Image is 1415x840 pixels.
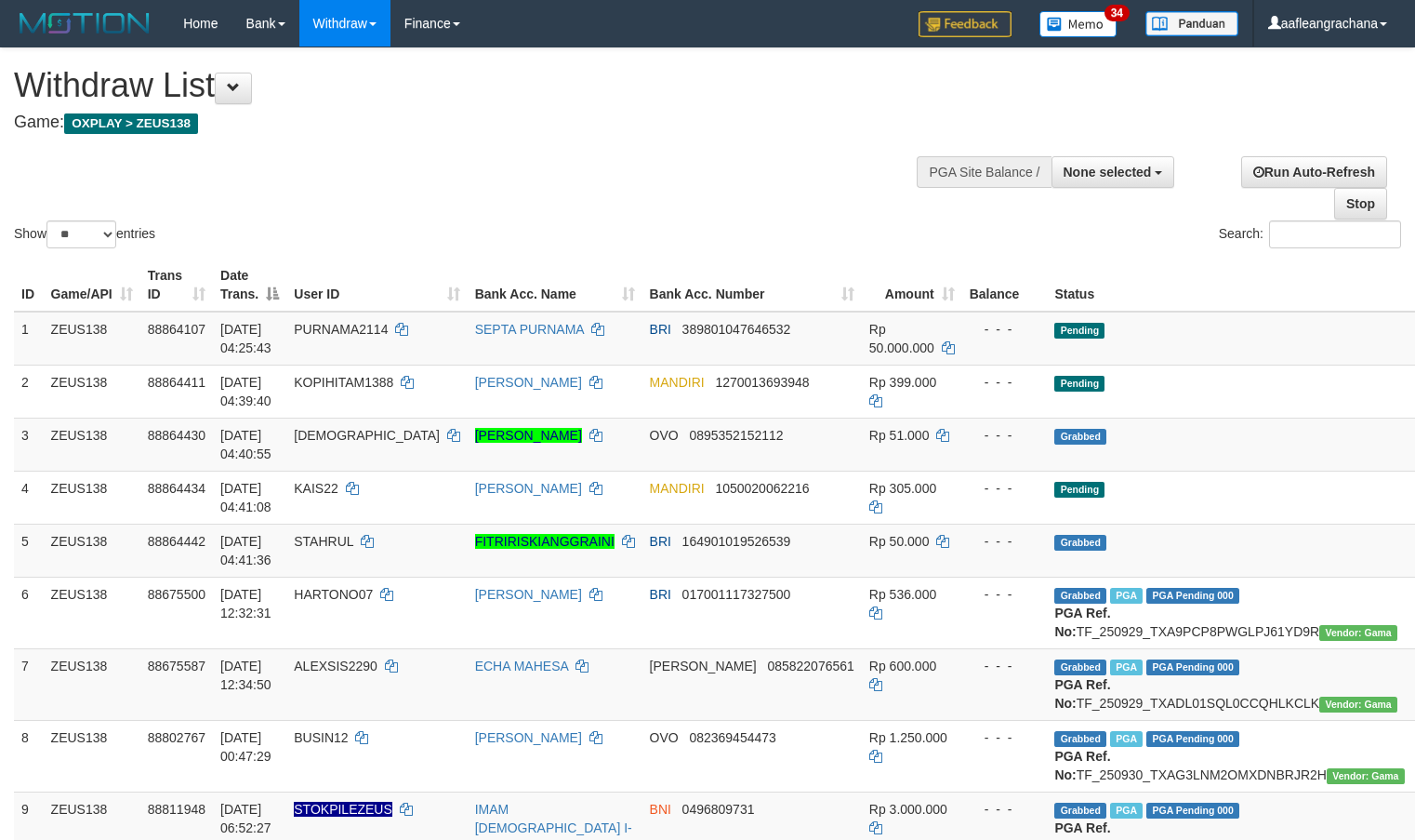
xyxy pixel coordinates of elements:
span: BRI [650,534,671,549]
span: Grabbed [1054,429,1106,445]
span: [DEMOGRAPHIC_DATA] [294,428,440,443]
th: User ID: activate to sort column ascending [286,259,467,312]
span: [DATE] 04:25:43 [220,322,271,355]
td: 4 [14,471,44,524]
td: TF_250929_TXADL01SQL0CCQHLKCLK [1047,648,1411,720]
a: [PERSON_NAME] [475,587,582,602]
span: 88675587 [148,659,205,673]
th: Status [1047,259,1411,312]
span: Nama rekening ada tanda titik/strip, harap diedit [294,802,392,817]
span: ALEXSIS2290 [294,659,377,673]
td: 3 [14,418,44,471]
span: MANDIRI [650,481,705,496]
span: PGA Pending [1146,731,1239,747]
span: None selected [1064,165,1152,180]
span: 88864107 [148,322,205,337]
th: ID [14,259,44,312]
span: Rp 50.000 [869,534,930,549]
span: Copy 389801047646532 to clipboard [682,322,791,337]
b: PGA Ref. No: [1054,606,1110,639]
th: Balance [962,259,1048,312]
td: ZEUS138 [44,648,140,720]
a: [PERSON_NAME] [475,730,582,745]
span: BNI [650,802,671,817]
span: [DATE] 04:40:55 [220,428,271,461]
div: PGA Site Balance / [917,156,1051,188]
div: - - - [970,532,1040,551]
span: Rp 50.000.000 [869,322,934,355]
span: Marked by aaftrukkakada [1110,588,1143,604]
span: [DATE] 06:52:27 [220,802,271,835]
span: PURNAMA2114 [294,322,388,337]
span: 88864430 [148,428,205,443]
h4: Game: [14,113,925,132]
span: Copy 164901019526539 to clipboard [682,534,791,549]
span: Grabbed [1054,535,1106,551]
span: [DATE] 12:32:31 [220,587,271,620]
img: Button%20Memo.svg [1039,11,1117,37]
td: 2 [14,365,44,418]
span: BUSIN12 [294,730,348,745]
span: Rp 536.000 [869,587,936,602]
span: [PERSON_NAME] [650,659,757,673]
button: None selected [1051,156,1175,188]
a: [PERSON_NAME] [475,481,582,496]
td: 5 [14,524,44,577]
th: Amount: activate to sort column ascending [862,259,962,312]
span: Rp 600.000 [869,659,936,673]
span: PGA Pending [1146,803,1239,819]
span: Copy 085822076561 to clipboard [767,659,853,673]
span: [DATE] 00:47:29 [220,730,271,764]
td: ZEUS138 [44,365,140,418]
span: Copy 0496809731 to clipboard [682,802,755,817]
img: Feedback.jpg [919,11,1012,37]
td: ZEUS138 [44,471,140,524]
div: - - - [970,800,1040,819]
a: [PERSON_NAME] [475,428,582,443]
span: OVO [650,730,679,745]
span: HARTONO07 [294,587,373,602]
span: KAIS22 [294,481,337,496]
td: TF_250930_TXAG3LNM2OMXDNBRJR2H [1047,720,1411,792]
span: Rp 3.000.000 [869,802,947,817]
a: Run Auto-Refresh [1241,156,1387,188]
span: Rp 305.000 [869,481,936,496]
span: 88864442 [148,534,205,549]
span: Copy 0895352152112 to clipboard [689,428,783,443]
span: KOPIHITAM1388 [294,375,393,390]
span: Copy 1050020062216 to clipboard [715,481,809,496]
span: Grabbed [1054,588,1106,604]
span: OVO [650,428,679,443]
span: BRI [650,322,671,337]
select: Showentries [46,220,116,248]
b: PGA Ref. No: [1054,677,1110,711]
span: Pending [1054,376,1104,392]
span: Copy 082369454473 to clipboard [689,730,775,745]
span: [DATE] 04:39:40 [220,375,271,408]
a: SEPTA PURNAMA [475,322,584,337]
span: Vendor URL: https://trx31.1velocity.biz [1319,697,1397,713]
span: 88811948 [148,802,205,817]
a: [PERSON_NAME] [475,375,582,390]
td: ZEUS138 [44,720,140,792]
span: 88802767 [148,730,205,745]
span: 34 [1104,5,1130,21]
span: Rp 399.000 [869,375,936,390]
div: - - - [970,479,1040,498]
a: Stop [1334,188,1387,220]
span: PGA Pending [1146,588,1239,604]
img: panduan.png [1145,11,1238,36]
span: Rp 1.250.000 [869,730,947,745]
td: TF_250929_TXA9PCP8PWGLPJ61YD9R [1047,577,1411,648]
span: 88864411 [148,375,205,390]
span: OXPLAY > ZEUS138 [64,113,198,134]
span: Copy 1270013693948 to clipboard [715,375,809,390]
div: - - - [970,426,1040,445]
span: MANDIRI [650,375,705,390]
div: - - - [970,585,1040,604]
div: - - - [970,320,1040,339]
div: - - - [970,728,1040,747]
td: 8 [14,720,44,792]
label: Search: [1219,220,1401,248]
a: ECHA MAHESA [475,659,568,673]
